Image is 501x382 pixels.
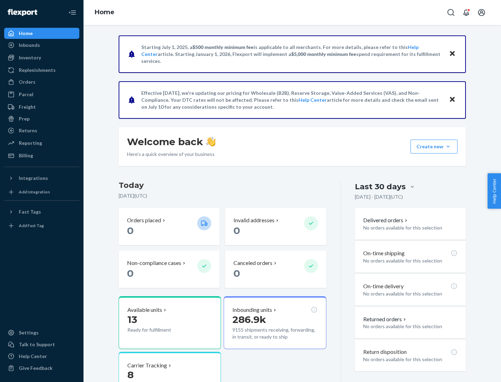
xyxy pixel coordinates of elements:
[363,348,407,356] p: Return disposition
[65,6,79,19] button: Close Navigation
[127,151,216,158] p: Here’s a quick overview of your business
[4,138,79,149] a: Reporting
[127,225,134,236] span: 0
[4,363,79,374] button: Give Feedback
[127,362,167,369] p: Carrier Tracking
[233,259,272,267] p: Canceled orders
[127,267,134,279] span: 0
[4,125,79,136] a: Returns
[4,89,79,100] a: Parcel
[119,180,326,191] h3: Today
[127,314,137,325] span: 13
[4,206,79,217] button: Fast Tags
[4,327,79,338] a: Settings
[444,6,458,19] button: Open Search Box
[4,173,79,184] button: Integrations
[4,28,79,39] a: Home
[119,251,220,288] button: Non-compliance cases 0
[119,192,326,199] p: [DATE] ( UTC )
[459,6,473,19] button: Open notifications
[19,103,36,110] div: Freight
[448,49,457,59] button: Close
[224,296,326,349] button: Inbounding units286.9k9155 shipments receiving, forwarding, in transit, or ready to ship
[19,42,40,49] div: Inbounds
[448,95,457,105] button: Close
[19,365,53,372] div: Give Feedback
[4,40,79,51] a: Inbounds
[19,208,41,215] div: Fast Tags
[291,51,356,57] span: $5,000 monthly minimum fee
[363,249,405,257] p: On-time shipping
[4,150,79,161] a: Billing
[127,259,181,267] p: Non-compliance cases
[411,140,458,153] button: Create new
[4,65,79,76] a: Replenishments
[127,216,161,224] p: Orders placed
[355,181,406,192] div: Last 30 days
[141,44,442,65] p: Starting July 1, 2025, a is applicable to all merchants. For more details, please refer to this a...
[19,30,33,37] div: Home
[363,315,407,323] button: Returned orders
[206,137,216,147] img: hand-wave emoji
[475,6,488,19] button: Open account menu
[95,8,114,16] a: Home
[225,251,326,288] button: Canceled orders 0
[127,135,216,148] h1: Welcome back
[232,306,272,314] p: Inbounding units
[363,323,458,330] p: No orders available for this selection
[192,44,254,50] span: $500 monthly minimum fee
[363,282,404,290] p: On-time delivery
[4,101,79,113] a: Freight
[233,225,240,236] span: 0
[19,353,47,360] div: Help Center
[19,91,33,98] div: Parcel
[141,90,442,110] p: Effective [DATE], we're updating our pricing for Wholesale (B2B), Reserve Storage, Value-Added Se...
[232,326,317,340] p: 9155 shipments receiving, forwarding, in transit, or ready to ship
[19,67,56,74] div: Replenishments
[487,173,501,209] button: Help Center
[232,314,266,325] span: 286.9k
[19,115,30,122] div: Prep
[233,267,240,279] span: 0
[19,341,55,348] div: Talk to Support
[19,140,42,147] div: Reporting
[233,216,275,224] p: Invalid addresses
[363,356,458,363] p: No orders available for this selection
[4,113,79,124] a: Prep
[89,2,120,23] ol: breadcrumbs
[127,369,134,381] span: 8
[299,97,327,103] a: Help Center
[363,290,458,297] p: No orders available for this selection
[19,329,39,336] div: Settings
[363,224,458,231] p: No orders available for this selection
[19,175,48,182] div: Integrations
[4,76,79,88] a: Orders
[8,9,37,16] img: Flexport logo
[4,220,79,231] a: Add Fast Tag
[225,208,326,245] button: Invalid addresses 0
[127,306,162,314] p: Available units
[119,296,221,349] button: Available units13Ready for fulfillment
[19,223,44,229] div: Add Fast Tag
[363,216,409,224] button: Delivered orders
[363,257,458,264] p: No orders available for this selection
[4,186,79,198] a: Add Integration
[19,127,37,134] div: Returns
[19,152,33,159] div: Billing
[19,54,41,61] div: Inventory
[19,78,35,85] div: Orders
[4,339,79,350] a: Talk to Support
[119,208,220,245] button: Orders placed 0
[4,351,79,362] a: Help Center
[19,189,50,195] div: Add Integration
[127,326,192,333] p: Ready for fulfillment
[355,193,403,200] p: [DATE] - [DATE] ( UTC )
[4,52,79,63] a: Inventory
